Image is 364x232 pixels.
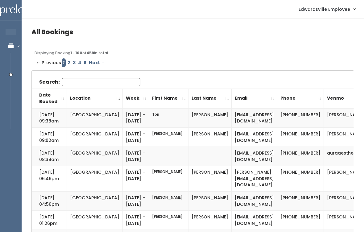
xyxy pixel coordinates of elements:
td: [GEOGRAPHIC_DATA] [67,128,123,147]
td: [PHONE_NUMBER] [277,108,324,128]
td: [GEOGRAPHIC_DATA] [67,147,123,166]
td: [PHONE_NUMBER] [277,211,324,230]
td: [PERSON_NAME][EMAIL_ADDRESS][DOMAIN_NAME] [232,166,277,192]
input: Search: [62,78,140,86]
span: ← Previous [36,58,61,67]
td: [DATE] - [DATE] [123,192,149,211]
td: [DATE] 01:26pm [32,211,67,230]
td: [EMAIL_ADDRESS][DOMAIN_NAME] [232,147,277,166]
td: [DATE] - [DATE] [123,108,149,128]
th: Date Booked: activate to sort column ascending [32,89,67,108]
th: Week: activate to sort column ascending [123,89,149,108]
td: [PERSON_NAME] [149,166,188,192]
td: [PHONE_NUMBER] [277,128,324,147]
td: [DATE] 06:49pm [32,166,67,192]
b: 459 [86,50,94,56]
td: [PERSON_NAME] [188,211,232,230]
td: [PERSON_NAME] [149,192,188,211]
a: Page 4 [77,58,82,67]
a: Next → [88,58,106,67]
td: [PHONE_NUMBER] [277,147,324,166]
td: [DATE] 04:56pm [32,192,67,211]
td: [DATE] 08:39am [32,147,67,166]
td: [PERSON_NAME] [188,166,232,192]
a: Edwardsville Employee [292,2,362,16]
th: Last Name: activate to sort column ascending [188,89,232,108]
th: Location: activate to sort column ascending [67,89,123,108]
td: [PERSON_NAME] [188,192,232,211]
th: First Name: activate to sort column ascending [149,89,188,108]
b: 1 - 100 [70,50,82,56]
td: [EMAIL_ADDRESS][DOMAIN_NAME] [232,108,277,128]
td: [EMAIL_ADDRESS][DOMAIN_NAME] [232,192,277,211]
td: [EMAIL_ADDRESS][DOMAIN_NAME] [232,211,277,230]
a: Page 2 [66,58,72,67]
td: [DATE] - [DATE] [123,211,149,230]
td: [GEOGRAPHIC_DATA] [67,192,123,211]
label: Search: [39,78,140,86]
td: [PERSON_NAME] [188,128,232,147]
td: [DATE] 09:38am [32,108,67,128]
td: [GEOGRAPHIC_DATA] [67,166,123,192]
td: [DATE] 09:02am [32,128,67,147]
td: [DATE] - [DATE] [123,147,149,166]
th: Email: activate to sort column ascending [232,89,277,108]
td: [DATE] - [DATE] [123,166,149,192]
td: [PHONE_NUMBER] [277,166,324,192]
td: [PERSON_NAME] [149,128,188,147]
h4: All Bookings [31,28,354,35]
td: [EMAIL_ADDRESS][DOMAIN_NAME] [232,128,277,147]
td: [PHONE_NUMBER] [277,192,324,211]
div: Displaying Booking of in total [35,50,351,56]
td: [GEOGRAPHIC_DATA] [67,108,123,128]
td: Tori [149,108,188,128]
td: [PERSON_NAME] [149,211,188,230]
div: Pagination [35,58,351,67]
td: [DATE] - [DATE] [123,128,149,147]
em: Page 1 [62,58,66,67]
span: Edwardsville Employee [299,6,350,13]
a: Page 3 [72,58,77,67]
td: [PERSON_NAME] [188,108,232,128]
a: Page 5 [82,58,88,67]
td: [GEOGRAPHIC_DATA] [67,211,123,230]
th: Phone: activate to sort column ascending [277,89,324,108]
